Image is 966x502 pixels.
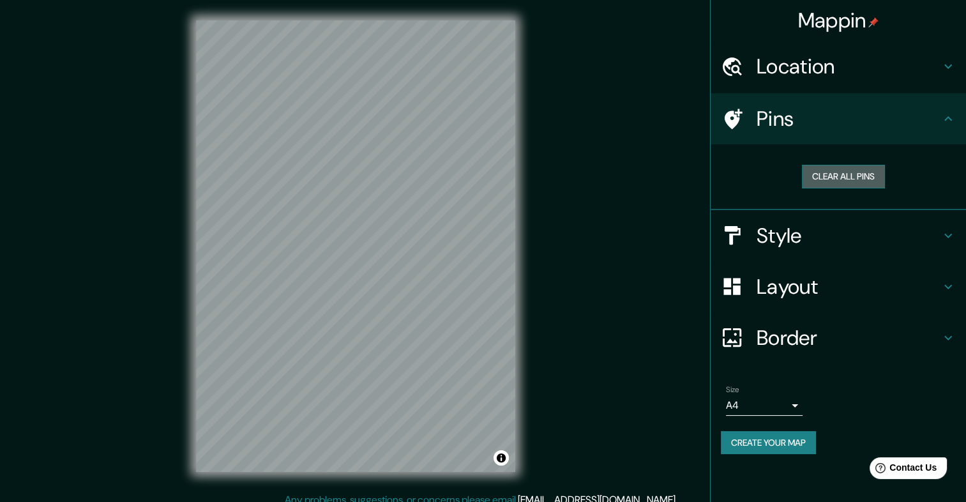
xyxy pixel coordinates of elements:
h4: Style [757,223,940,248]
div: Pins [711,93,966,144]
h4: Pins [757,106,940,132]
canvas: Map [196,20,515,472]
h4: Location [757,54,940,79]
iframe: Help widget launcher [852,452,952,488]
div: Border [711,312,966,363]
div: Layout [711,261,966,312]
img: pin-icon.png [868,17,879,27]
div: Location [711,41,966,92]
button: Clear all pins [802,165,885,188]
div: A4 [726,395,803,416]
h4: Layout [757,274,940,300]
div: Style [711,210,966,261]
button: Toggle attribution [494,450,509,466]
label: Size [726,384,739,395]
h4: Mappin [798,8,879,33]
button: Create your map [721,431,816,455]
h4: Border [757,325,940,351]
